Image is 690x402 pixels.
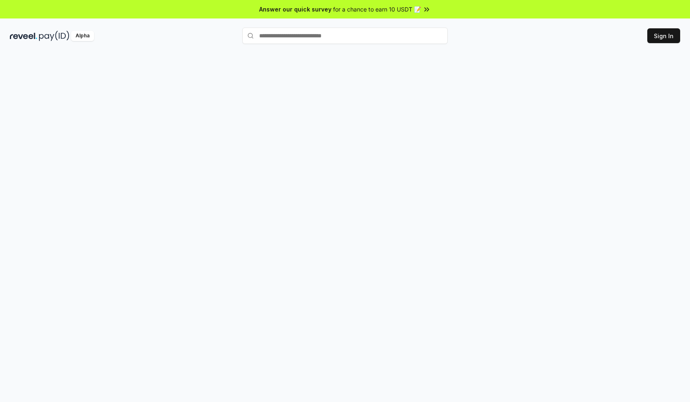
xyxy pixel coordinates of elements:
[333,5,421,14] span: for a chance to earn 10 USDT 📝
[39,31,69,41] img: pay_id
[259,5,331,14] span: Answer our quick survey
[10,31,37,41] img: reveel_dark
[71,31,94,41] div: Alpha
[647,28,680,43] button: Sign In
